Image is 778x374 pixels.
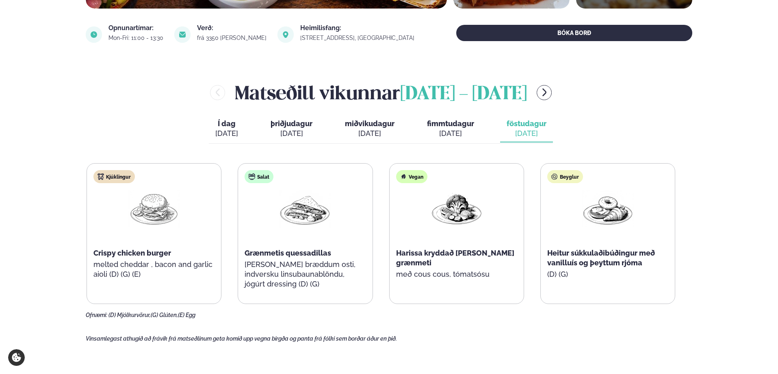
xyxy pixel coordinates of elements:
[396,249,514,267] span: Harissa kryddað [PERSON_NAME] grænmeti
[151,312,178,318] span: (G) Glúten,
[245,260,366,289] p: [PERSON_NAME] bræddum osti, indversku linsubaunablöndu, jógúrt dressing (D) (G)
[98,173,104,180] img: chicken.svg
[338,116,401,142] button: miðvikudagur [DATE]
[215,119,238,129] span: Í dag
[345,129,394,138] div: [DATE]
[507,129,546,138] div: [DATE]
[345,119,394,128] span: miðvikudagur
[178,312,195,318] span: (E) Egg
[279,190,331,228] img: Quesadilla.png
[197,35,268,41] div: frá 3350 [PERSON_NAME]
[86,312,107,318] span: Ofnæmi:
[420,116,481,142] button: fimmtudagur [DATE]
[264,116,319,142] button: þriðjudagur [DATE]
[86,335,397,342] span: Vinsamlegast athugið að frávik frá matseðlinum geta komið upp vegna birgða og panta frá fólki sem...
[300,25,416,31] div: Heimilisfang:
[551,173,558,180] img: bagle-new-16px.svg
[209,116,245,142] button: Í dag [DATE]
[500,116,553,142] button: föstudagur [DATE]
[547,269,668,279] p: (D) (G)
[174,26,191,43] img: image alt
[93,249,171,257] span: Crispy chicken burger
[249,173,255,180] img: salad.svg
[210,85,225,100] button: menu-btn-left
[93,170,135,183] div: Kjúklingur
[427,129,474,138] div: [DATE]
[215,129,238,138] div: [DATE]
[86,26,102,43] img: image alt
[277,26,294,43] img: image alt
[235,79,527,106] h2: Matseðill vikunnar
[547,249,655,267] span: Heitur súkkulaðibúðingur með vanilluís og þeyttum rjóma
[245,170,273,183] div: Salat
[300,33,416,43] a: link
[400,173,407,180] img: Vegan.svg
[271,129,312,138] div: [DATE]
[507,119,546,128] span: föstudagur
[396,170,427,183] div: Vegan
[108,25,165,31] div: Opnunartímar:
[108,35,165,41] div: Mon-Fri: 11:00 - 13:30
[128,190,180,227] img: Hamburger.png
[93,260,215,279] p: melted cheddar , bacon and garlic aioli (D) (G) (E)
[547,170,583,183] div: Beyglur
[396,269,517,279] p: með cous cous, tómatsósu
[400,85,527,103] span: [DATE] - [DATE]
[456,25,692,41] button: BÓKA BORÐ
[108,312,151,318] span: (D) Mjólkurvörur,
[537,85,552,100] button: menu-btn-right
[197,25,268,31] div: Verð:
[582,190,634,227] img: Croissant.png
[271,119,312,128] span: þriðjudagur
[8,349,25,366] a: Cookie settings
[427,119,474,128] span: fimmtudagur
[245,249,331,257] span: Grænmetis quessadillas
[431,190,483,227] img: Vegan.png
